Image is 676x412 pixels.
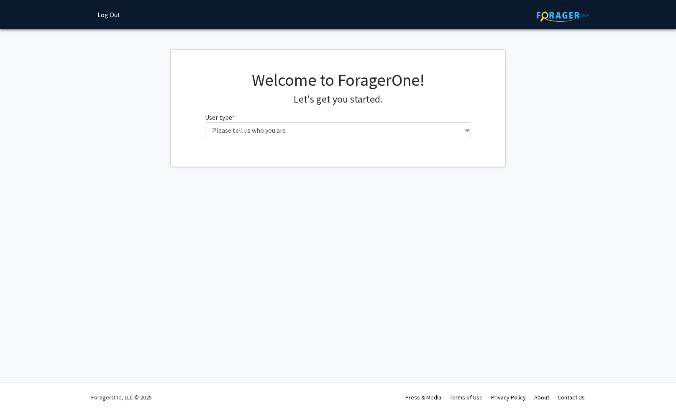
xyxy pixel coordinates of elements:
h4: Let's get you started. [205,93,471,106]
img: ForagerOne Logo [537,9,589,22]
div: ForagerOne, LLC © 2025 [91,383,152,412]
label: User type [205,112,235,122]
a: Privacy Policy [491,394,526,401]
a: Press & Media [405,394,441,401]
a: Terms of Use [450,394,483,401]
a: Contact Us [558,394,585,401]
a: About [534,394,549,401]
h1: Welcome to ForagerOne! [205,70,471,90]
